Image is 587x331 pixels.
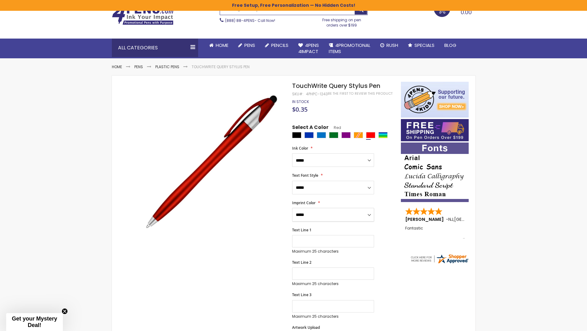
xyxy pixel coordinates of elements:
span: - Call Now! [225,18,275,23]
span: Select A Color [292,124,328,132]
div: 4PHPC-1243 [306,92,328,97]
span: $0.35 [292,105,308,114]
span: Imprint Color [292,200,316,205]
span: [PERSON_NAME] [405,216,446,222]
a: Specials [403,39,439,52]
span: In stock [292,99,309,104]
a: Pencils [260,39,293,52]
span: Red [328,125,341,130]
a: 4PROMOTIONALITEMS [324,39,375,59]
div: All Categories [112,39,198,57]
a: Plastic Pens [155,64,179,69]
span: Blog [444,42,456,48]
img: font-personalization-examples [401,143,469,202]
div: Blue [304,132,314,138]
div: Availability [292,99,309,104]
img: touchwrite-query-stylus-pen-red_1.jpg [143,91,284,232]
span: TouchWrite Query Stylus Pen [292,81,380,90]
a: Rush [375,39,403,52]
span: Text Line 1 [292,227,312,233]
div: Free shipping on pen orders over $199 [316,15,368,27]
img: 4pens 4 kids [401,82,469,118]
a: 4Pens4impact [293,39,324,59]
span: Artwork Upload [292,325,320,330]
strong: SKU [292,91,304,97]
div: Fantastic [405,226,465,239]
p: Maximum 25 characters [292,281,374,286]
a: Pens [233,39,260,52]
span: Text Line 2 [292,260,312,265]
span: Specials [414,42,434,48]
span: Get your Mystery Deal! [12,316,57,328]
a: 4pens.com certificate URL [410,260,469,266]
div: Get your Mystery Deal!Close teaser [6,313,63,331]
div: Assorted [378,132,388,138]
div: Red [366,132,375,138]
img: 4Pens Custom Pens and Promotional Products [112,5,173,25]
div: Black [292,132,301,138]
span: Text Line 3 [292,292,312,297]
a: Blog [439,39,461,52]
span: NJ [448,216,453,222]
a: Home [112,64,122,69]
button: Close teaser [62,308,68,314]
span: Pencils [271,42,288,48]
span: - , [446,216,499,222]
a: Home [204,39,233,52]
span: Text Font Style [292,173,318,178]
span: 4Pens 4impact [298,42,319,55]
div: Purple [341,132,351,138]
p: Maximum 25 characters [292,314,374,319]
span: 4PROMOTIONAL ITEMS [329,42,370,55]
span: 0.00 [461,8,472,16]
span: Pens [244,42,255,48]
img: 4pens.com widget logo [410,253,469,264]
img: Free shipping on orders over $199 [401,119,469,141]
p: Maximum 25 characters [292,249,374,254]
span: [GEOGRAPHIC_DATA] [454,216,499,222]
span: Ink Color [292,146,308,151]
a: Pens [134,64,143,69]
a: Be the first to review this product [328,91,393,96]
a: (888) 88-4PENS [225,18,255,23]
div: Green [329,132,338,138]
div: Blue Light [317,132,326,138]
span: Rush [386,42,398,48]
li: TouchWrite Query Stylus Pen [192,64,250,69]
span: Home [216,42,228,48]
